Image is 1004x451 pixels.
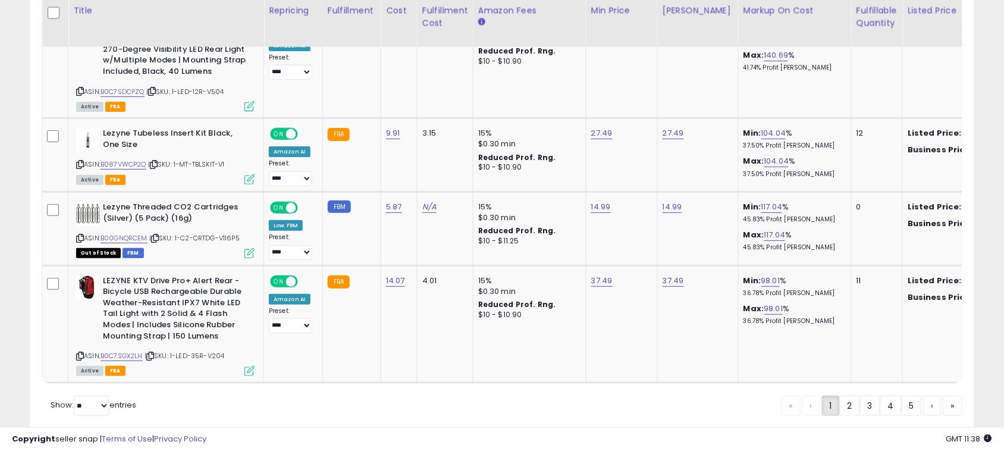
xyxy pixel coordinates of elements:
[856,128,893,139] div: 12
[478,139,577,149] div: $0.30 min
[478,57,577,67] div: $10 - $10.90
[271,129,286,139] span: ON
[296,276,315,286] span: OFF
[102,433,152,444] a: Terms of Use
[663,275,684,287] a: 37.49
[743,275,842,297] div: %
[908,38,973,49] b: Business Price:
[908,127,962,139] b: Listed Price:
[743,128,842,150] div: %
[101,351,143,361] a: B0C7SGX2LH
[76,275,100,299] img: 41R+KI4BFhL._SL40_.jpg
[856,202,893,212] div: 0
[478,286,577,297] div: $0.30 min
[478,4,581,17] div: Amazon Fees
[146,87,224,96] span: | SKU: 1-LED-12R-V504
[105,366,125,376] span: FBA
[908,144,973,155] b: Business Price:
[76,102,103,112] span: All listings currently available for purchase on Amazon
[743,230,842,252] div: %
[269,294,310,305] div: Amazon AI
[743,202,842,224] div: %
[269,220,303,231] div: Low. FBM
[386,4,412,17] div: Cost
[271,203,286,213] span: ON
[743,49,764,61] b: Max:
[856,4,898,29] div: Fulfillable Quantity
[743,64,842,72] p: 41.74% Profit [PERSON_NAME]
[764,303,783,315] a: 98.01
[422,201,437,213] a: N/A
[105,102,125,112] span: FBA
[478,202,577,212] div: 15%
[743,170,842,178] p: 37.50% Profit [PERSON_NAME]
[422,275,464,286] div: 4.01
[663,201,682,213] a: 14.99
[478,17,485,27] small: Amazon Fees.
[764,155,789,167] a: 104.04
[103,22,247,80] b: LEZYNE KTV Drive+ Bicycle USB Stick Rechargeable IPX7 Waterproof 270-Degree Visibility LED Rear L...
[478,225,556,236] b: Reduced Prof. Rng.
[103,202,247,227] b: Lezyne Threaded CO2 Cartridges (Silver) (5 Pack) (16g)
[743,215,842,224] p: 45.83% Profit [PERSON_NAME]
[761,201,783,213] a: 117.04
[946,433,992,444] span: 2025-10-9 11:38 GMT
[103,275,247,344] b: LEZYNE KTV Drive Pro+ Alert Rear - Bicycle USB Rechargeable Durable Weather-Resistant IPX7 White ...
[591,275,613,287] a: 37.49
[148,159,225,169] span: | SKU: 1-MT-TBLSKIT-V1
[951,400,955,412] span: »
[880,396,902,416] a: 4
[76,22,255,110] div: ASIN:
[764,49,789,61] a: 140.69
[101,159,146,170] a: B087VWCP2Q
[103,128,247,153] b: Lezyne Tubeless Insert Kit Black, One Size
[269,307,313,334] div: Preset:
[908,218,973,229] b: Business Price:
[908,201,962,212] b: Listed Price:
[154,433,206,444] a: Privacy Policy
[76,175,103,185] span: All listings currently available for purchase on Amazon
[743,275,761,286] b: Min:
[478,236,577,246] div: $10 - $11.25
[101,87,145,97] a: B0C7SDCPZQ
[76,275,255,375] div: ASIN:
[478,212,577,223] div: $0.30 min
[296,203,315,213] span: OFF
[145,351,225,361] span: | SKU: 1-LED-35R-V204
[12,434,206,445] div: seller snap | |
[743,156,842,178] div: %
[296,129,315,139] span: OFF
[478,128,577,139] div: 15%
[422,128,464,139] div: 3.15
[422,4,468,29] div: Fulfillment Cost
[478,162,577,173] div: $10 - $10.90
[269,54,313,80] div: Preset:
[743,201,761,212] b: Min:
[73,4,259,17] div: Title
[743,4,846,17] div: Markup on Cost
[123,248,144,258] span: FBM
[271,276,286,286] span: ON
[269,159,313,186] div: Preset:
[761,275,780,287] a: 98.01
[743,50,842,72] div: %
[822,396,840,416] a: 1
[743,317,842,325] p: 36.78% Profit [PERSON_NAME]
[663,4,733,17] div: [PERSON_NAME]
[76,128,255,183] div: ASIN:
[386,127,400,139] a: 9.91
[105,175,125,185] span: FBA
[76,202,255,257] div: ASIN:
[743,127,761,139] b: Min:
[51,399,136,411] span: Show: entries
[743,229,764,240] b: Max:
[743,142,842,150] p: 37.50% Profit [PERSON_NAME]
[591,201,611,213] a: 14.99
[269,233,313,260] div: Preset:
[908,292,973,303] b: Business Price:
[856,275,893,286] div: 11
[931,400,934,412] span: ›
[478,152,556,162] b: Reduced Prof. Rng.
[743,243,842,252] p: 45.83% Profit [PERSON_NAME]
[478,299,556,309] b: Reduced Prof. Rng.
